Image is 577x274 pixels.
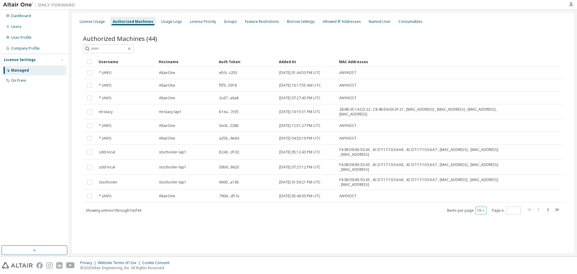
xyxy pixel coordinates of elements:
[159,57,214,66] div: Hostname
[339,107,500,117] span: 28:6B:35:14:CD:22 , C8:4B:D6:63:3F:21 , [MAC_ADDRESS] , [MAC_ADDRESS] , [MAC_ADDRESS] , [MAC_ADDR...
[159,109,182,114] span: mrstacy-lap1
[56,262,63,269] img: linkedin.svg
[99,96,111,100] span: * (ANY)
[3,2,78,8] img: Altair One
[11,24,22,29] div: Users
[99,70,111,75] span: * (ANY)
[245,19,279,24] div: Feature Restrictions
[279,109,321,114] span: [DATE] 10:15:51 PM UTC
[159,123,175,128] span: AltairOne
[219,194,239,199] span: 790d...d57a
[98,260,142,265] div: Website Terms of Use
[339,177,500,187] span: F4:3B:D8:85:50:43 , 4C:D7:17:10:54:A8 , 4C:D7:17:10:54:A7 , [MAC_ADDRESS] , [MAC_ADDRESS] , [MAC_...
[219,150,239,155] span: b243...d102
[159,180,186,185] span: stschooler-lap1
[339,96,356,100] span: ANYHOST
[219,57,274,66] div: Auth Token
[279,165,321,170] span: [DATE] 07:27:12 PM UTC
[190,19,216,24] div: License Priority
[99,123,111,128] span: * (ANY)
[339,83,356,88] span: ANYHOST
[159,165,186,170] span: stschooler-lap1
[11,14,31,18] div: Dashboard
[80,265,173,270] p: © 2025 Altair Engineering, Inc. All Rights Reserved.
[279,123,321,128] span: [DATE] 12:51:27 PM UTC
[398,19,423,24] div: Consumables
[99,165,115,170] span: sdd-local
[99,109,113,114] span: mrstacy
[323,19,361,24] div: Allowed IP Addresses
[159,83,175,88] span: AltairOne
[142,260,173,265] div: Cookie Consent
[99,83,111,88] span: * (ANY)
[36,262,43,269] img: facebook.svg
[339,194,356,199] span: ANYHOST
[224,19,237,24] div: Groups
[219,180,239,185] span: 6600...a13b
[113,19,153,24] div: Authorized Machines
[447,207,487,214] span: Items per page
[159,136,175,141] span: AltairOne
[159,70,175,75] span: AltairOne
[66,262,75,269] img: youtube.svg
[161,19,182,24] div: Usage Logs
[339,147,500,157] span: F4:3B:D8:85:50:43 , 4C:D7:17:10:54:A8 , 4C:D7:17:10:54:A7 , [MAC_ADDRESS] , [MAC_ADDRESS] , [MAC_...
[83,34,157,43] span: Authorized Machines (44)
[99,150,115,155] span: sdd-local
[159,194,175,199] span: AltairOne
[339,162,500,172] span: F4:3B:D8:85:50:43 , 4C:D7:17:10:54:A8 , 4C:D7:17:10:54:A7 , [MAC_ADDRESS] , [MAC_ADDRESS] , [MAC_...
[219,136,239,141] span: a256...9ed4
[46,262,53,269] img: instagram.svg
[80,19,105,24] div: License Usage
[99,194,111,199] span: * (ANY)
[279,150,321,155] span: [DATE] 05:12:43 PM UTC
[279,136,321,141] span: [DATE] 04:53:19 PM UTC
[279,96,321,100] span: [DATE] 07:27:43 PM UTC
[369,19,391,24] div: Named User
[279,194,321,199] span: [DATE] 05:49:30 PM UTC
[219,70,237,75] span: efc9...c253
[287,19,315,24] div: Borrow Settings
[11,68,29,73] div: Managed
[2,262,33,269] img: altair_logo.svg
[492,207,521,214] span: Page n.
[86,208,141,213] span: Showing entries 1 through 10 of 44
[159,150,186,155] span: stschooler-lap1
[99,136,111,141] span: * (ANY)
[219,109,239,114] span: b1ea...7c55
[4,57,36,62] div: License Settings
[219,96,239,100] span: 2cd7...a6a8
[11,78,26,83] div: On Prem
[339,136,356,141] span: ANYHOST
[279,180,321,185] span: [DATE] 01:59:21 PM UTC
[80,260,98,265] div: Privacy
[11,46,40,51] div: Company Profile
[11,35,32,40] div: User Profile
[99,180,118,185] span: stschooler
[339,70,356,75] span: ANYHOST
[219,165,239,170] span: 03b6...6620
[99,57,154,66] div: Username
[279,70,321,75] span: [DATE] 01:44:53 PM UTC
[279,83,321,88] span: [DATE] 10:17:55 AM UTC
[339,123,356,128] span: ANYHOST
[477,208,485,213] button: 10
[219,83,237,88] span: f5f3...5918
[339,57,500,66] div: MAC Addresses
[279,57,334,66] div: Added At
[219,123,238,128] span: 5ec8...2288
[159,96,175,100] span: AltairOne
